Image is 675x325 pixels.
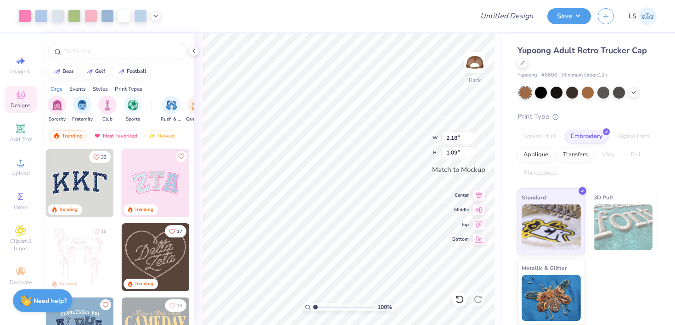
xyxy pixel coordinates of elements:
[49,130,87,141] div: Trending
[14,204,28,211] span: Greek
[89,225,111,237] button: Like
[135,281,153,287] div: Trending
[452,207,469,213] span: Middle
[189,149,257,217] img: 5ee11766-d822-42f5-ad4e-763472bf8dcf
[161,116,182,123] span: Rush & Bid
[90,130,141,141] div: Most Favorited
[522,275,581,321] img: Metallic & Glitter
[189,223,257,291] img: ead2b24a-117b-4488-9b34-c08fd5176a7b
[63,47,181,56] input: Try "Alpha"
[124,96,142,123] button: filter button
[517,130,562,143] div: Screen Print
[177,229,182,234] span: 17
[596,148,622,162] div: Vinyl
[565,130,608,143] div: Embroidery
[186,96,207,123] div: filter for Game Day
[86,69,93,74] img: trend_line.gif
[594,193,613,202] span: 3D Puff
[11,170,30,177] span: Upload
[469,76,481,84] div: Back
[594,204,653,250] img: 3D Puff
[176,151,187,162] button: Like
[452,221,469,228] span: Top
[517,111,657,122] div: Print Type
[98,96,117,123] button: filter button
[118,69,125,74] img: trend_line.gif
[562,72,608,79] span: Minimum Order: 12 +
[547,8,591,24] button: Save
[100,299,111,310] button: Like
[186,116,207,123] span: Game Day
[98,96,117,123] div: filter for Club
[517,45,647,56] span: Yupoong Adult Retro Trucker Cap
[72,96,93,123] button: filter button
[161,96,182,123] button: filter button
[466,53,484,72] img: Back
[522,193,546,202] span: Standard
[122,223,190,291] img: 12710c6a-dcc0-49ce-8688-7fe8d5f96fe2
[629,7,657,25] a: LS
[95,69,105,74] div: golf
[46,223,114,291] img: 83dda5b0-2158-48ca-832c-f6b4ef4c4536
[161,96,182,123] div: filter for Rush & Bid
[93,85,108,93] div: Styles
[452,236,469,242] span: Bottom
[34,297,67,305] strong: Need help?
[48,96,66,123] button: filter button
[144,130,179,141] div: Newest
[52,100,62,110] img: Sorority Image
[128,100,138,110] img: Sports Image
[72,116,93,123] span: Fraternity
[517,166,562,180] div: Rhinestones
[611,130,656,143] div: Digital Print
[126,116,140,123] span: Sports
[127,69,146,74] div: football
[81,65,109,78] button: golf
[94,132,101,139] img: most_fav.gif
[10,136,32,143] span: Add Text
[639,7,657,25] img: Lakshmi Suresh Ambati
[124,96,142,123] div: filter for Sports
[377,303,392,311] span: 100 %
[72,96,93,123] div: filter for Fraternity
[522,204,581,250] img: Standard
[112,65,151,78] button: football
[53,132,60,139] img: trending.gif
[148,132,156,139] img: Newest.gif
[59,206,78,213] div: Trending
[5,237,37,252] span: Clipart & logos
[102,100,112,110] img: Club Image
[191,100,202,110] img: Game Day Image
[517,72,537,79] span: Yupoong
[166,100,177,110] img: Rush & Bid Image
[102,116,112,123] span: Club
[113,149,181,217] img: edfb13fc-0e43-44eb-bea2-bf7fc0dd67f9
[89,151,111,163] button: Like
[101,155,107,160] span: 33
[122,149,190,217] img: 9980f5e8-e6a1-4b4a-8839-2b0e9349023c
[473,7,540,25] input: Untitled Design
[186,96,207,123] button: filter button
[629,11,636,22] span: LS
[10,68,32,75] span: Image AI
[557,148,594,162] div: Transfers
[135,206,153,213] div: Trending
[53,69,61,74] img: trend_line.gif
[452,192,469,198] span: Center
[541,72,557,79] span: # 6606
[11,102,31,109] span: Designs
[59,281,78,287] div: Trending
[165,225,186,237] button: Like
[62,69,73,74] div: bear
[10,279,32,286] span: Decorate
[49,116,66,123] span: Sorority
[101,229,107,234] span: 15
[517,148,554,162] div: Applique
[165,299,186,312] button: Like
[69,85,86,93] div: Events
[48,96,66,123] div: filter for Sorority
[48,65,78,78] button: bear
[113,223,181,291] img: d12a98c7-f0f7-4345-bf3a-b9f1b718b86e
[625,148,647,162] div: Foil
[522,263,567,273] span: Metallic & Glitter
